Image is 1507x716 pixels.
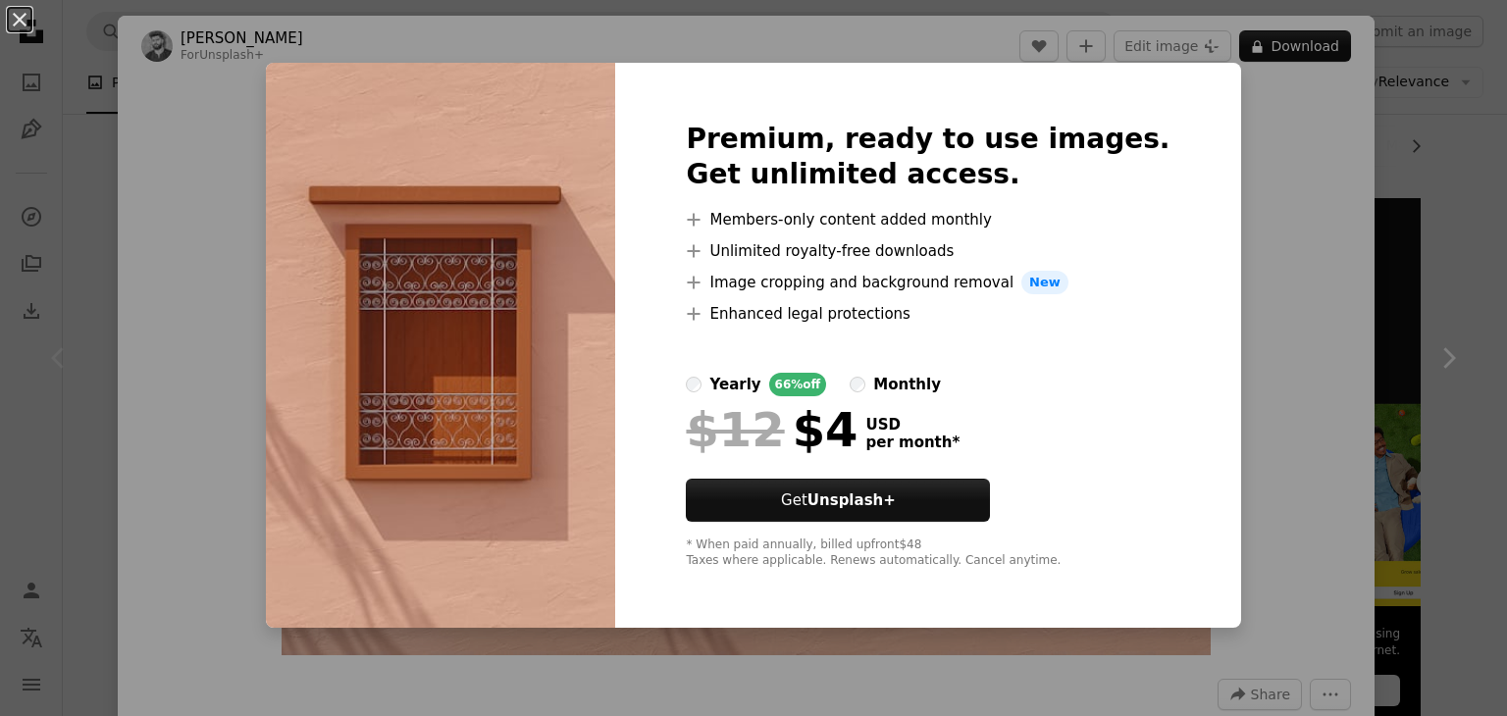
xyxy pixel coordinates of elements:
[769,373,827,396] div: 66% off
[266,63,615,628] img: premium_photo-1707242322297-ddbb25de9b2b
[686,404,857,455] div: $4
[686,271,1169,294] li: Image cropping and background removal
[686,239,1169,263] li: Unlimited royalty-free downloads
[686,479,990,522] button: GetUnsplash+
[865,416,960,434] span: USD
[686,302,1169,326] li: Enhanced legal protections
[686,404,784,455] span: $12
[865,434,960,451] span: per month *
[686,122,1169,192] h2: Premium, ready to use images. Get unlimited access.
[686,208,1169,231] li: Members-only content added monthly
[709,373,760,396] div: yearly
[807,491,896,509] strong: Unsplash+
[1021,271,1068,294] span: New
[686,377,702,392] input: yearly66%off
[850,377,865,392] input: monthly
[873,373,941,396] div: monthly
[686,537,1169,569] div: * When paid annually, billed upfront $48 Taxes where applicable. Renews automatically. Cancel any...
